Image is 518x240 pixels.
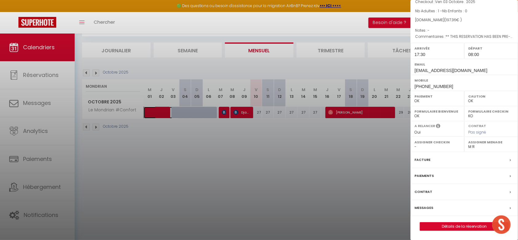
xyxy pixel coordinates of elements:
[415,8,467,14] span: Nb Adultes : 1 -
[414,68,487,73] span: [EMAIL_ADDRESS][DOMAIN_NAME]
[414,84,453,89] span: [PHONE_NUMBER]
[446,17,456,22] span: 197.36
[414,205,433,211] label: Messages
[414,123,435,129] label: A relancer
[468,93,514,99] label: Caution
[444,17,462,22] span: ( € )
[492,215,511,234] div: Ouvrir le chat
[414,52,425,57] span: 17:30
[414,173,434,179] label: Paiements
[468,52,479,57] span: 08:00
[468,45,514,51] label: Départ
[415,17,513,23] div: [DOMAIN_NAME]
[420,222,508,230] a: Détails de la réservation
[414,93,460,99] label: Paiement
[415,34,513,40] p: Commentaires :
[414,61,514,67] label: Email
[468,139,514,145] label: Assigner Menage
[468,130,486,135] span: Pas signé
[468,108,514,114] label: Formulaire Checkin
[436,123,440,130] i: Sélectionner OUI si vous souhaiter envoyer les séquences de messages post-checkout
[468,123,486,127] label: Contrat
[414,77,514,83] label: Mobile
[414,139,460,145] label: Assigner Checkin
[414,157,430,163] label: Facture
[414,108,460,114] label: Formulaire Bienvenue
[414,189,432,195] label: Contrat
[427,28,430,33] span: -
[442,8,467,14] span: Nb Enfants : 0
[414,45,460,51] label: Arrivée
[415,27,513,34] p: Notes :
